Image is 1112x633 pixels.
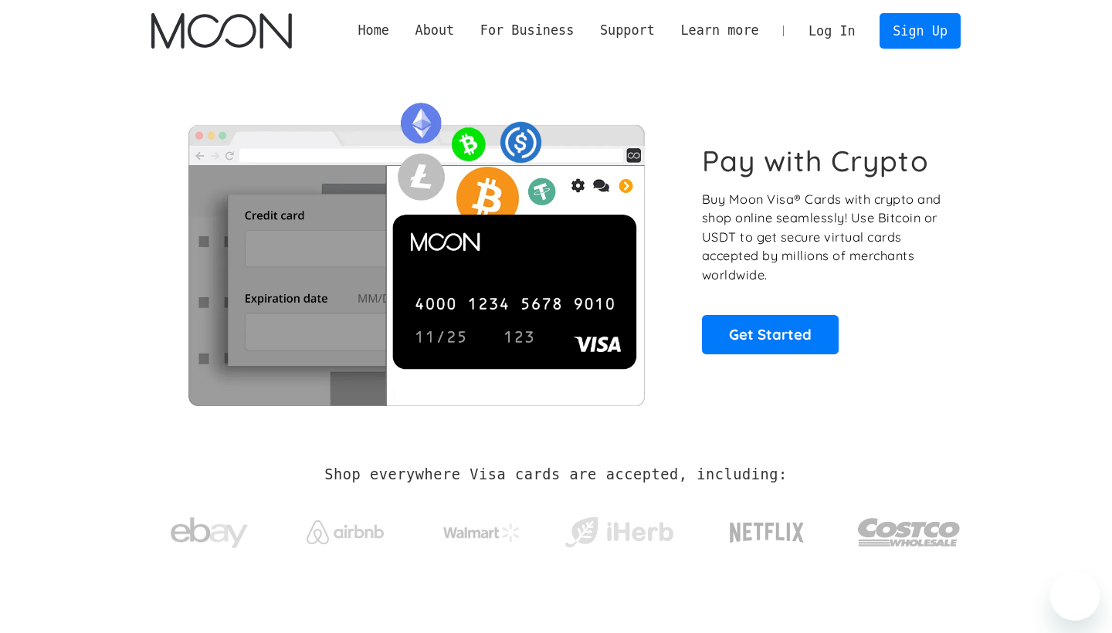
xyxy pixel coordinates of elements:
[345,21,402,40] a: Home
[561,497,676,560] a: iHerb
[728,513,805,552] img: Netflix
[857,503,961,561] img: Costco
[467,21,587,40] div: For Business
[151,493,266,565] a: ebay
[1050,571,1100,621] iframe: Button to launch messaging window
[698,498,836,560] a: Netflix
[324,466,787,483] h2: Shop everywhere Visa cards are accepted, including:
[600,21,655,40] div: Support
[668,21,772,40] div: Learn more
[795,14,868,48] a: Log In
[171,509,248,557] img: ebay
[443,523,520,542] img: Walmart
[880,13,960,48] a: Sign Up
[702,315,839,354] a: Get Started
[587,21,667,40] div: Support
[288,505,403,552] a: Airbnb
[415,21,455,40] div: About
[151,13,291,49] img: Moon Logo
[680,21,758,40] div: Learn more
[561,513,676,553] img: iHerb
[425,508,540,550] a: Walmart
[307,520,384,544] img: Airbnb
[151,92,680,405] img: Moon Cards let you spend your crypto anywhere Visa is accepted.
[151,13,291,49] a: home
[702,190,944,285] p: Buy Moon Visa® Cards with crypto and shop online seamlessly! Use Bitcoin or USDT to get secure vi...
[857,488,961,569] a: Costco
[480,21,574,40] div: For Business
[402,21,467,40] div: About
[702,144,929,178] h1: Pay with Crypto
